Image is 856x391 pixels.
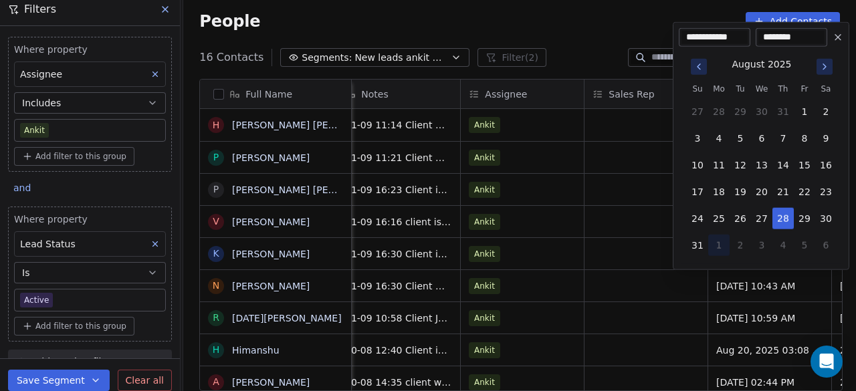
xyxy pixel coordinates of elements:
button: 4 [772,235,794,256]
button: 4 [708,128,730,149]
th: Saturday [815,82,837,96]
button: 3 [751,235,772,256]
button: 15 [794,154,815,176]
button: 5 [794,235,815,256]
button: 2 [730,235,751,256]
button: 28 [708,101,730,122]
button: 9 [815,128,837,149]
th: Thursday [772,82,794,96]
button: 31 [687,235,708,256]
button: Go to next month [815,57,834,76]
th: Friday [794,82,815,96]
button: 6 [751,128,772,149]
button: 2 [815,101,837,122]
button: 6 [815,235,837,256]
button: 18 [708,181,730,203]
button: 24 [687,208,708,229]
button: 8 [794,128,815,149]
button: 27 [751,208,772,229]
button: 1 [794,101,815,122]
button: 1 [708,235,730,256]
button: 3 [687,128,708,149]
th: Monday [708,82,730,96]
th: Tuesday [730,82,751,96]
button: 30 [815,208,837,229]
button: 30 [751,101,772,122]
button: 21 [772,181,794,203]
button: Go to previous month [689,57,708,76]
button: 16 [815,154,837,176]
button: 23 [815,181,837,203]
button: 29 [730,101,751,122]
button: 7 [772,128,794,149]
button: 22 [794,181,815,203]
button: 17 [687,181,708,203]
button: 19 [730,181,751,203]
button: 12 [730,154,751,176]
button: 10 [687,154,708,176]
button: 25 [708,208,730,229]
th: Sunday [687,82,708,96]
button: 5 [730,128,751,149]
button: 28 [772,208,794,229]
button: 13 [751,154,772,176]
button: 31 [772,101,794,122]
div: August 2025 [732,57,791,72]
button: 11 [708,154,730,176]
button: 29 [794,208,815,229]
button: 27 [687,101,708,122]
th: Wednesday [751,82,772,96]
button: 20 [751,181,772,203]
button: 26 [730,208,751,229]
button: 14 [772,154,794,176]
